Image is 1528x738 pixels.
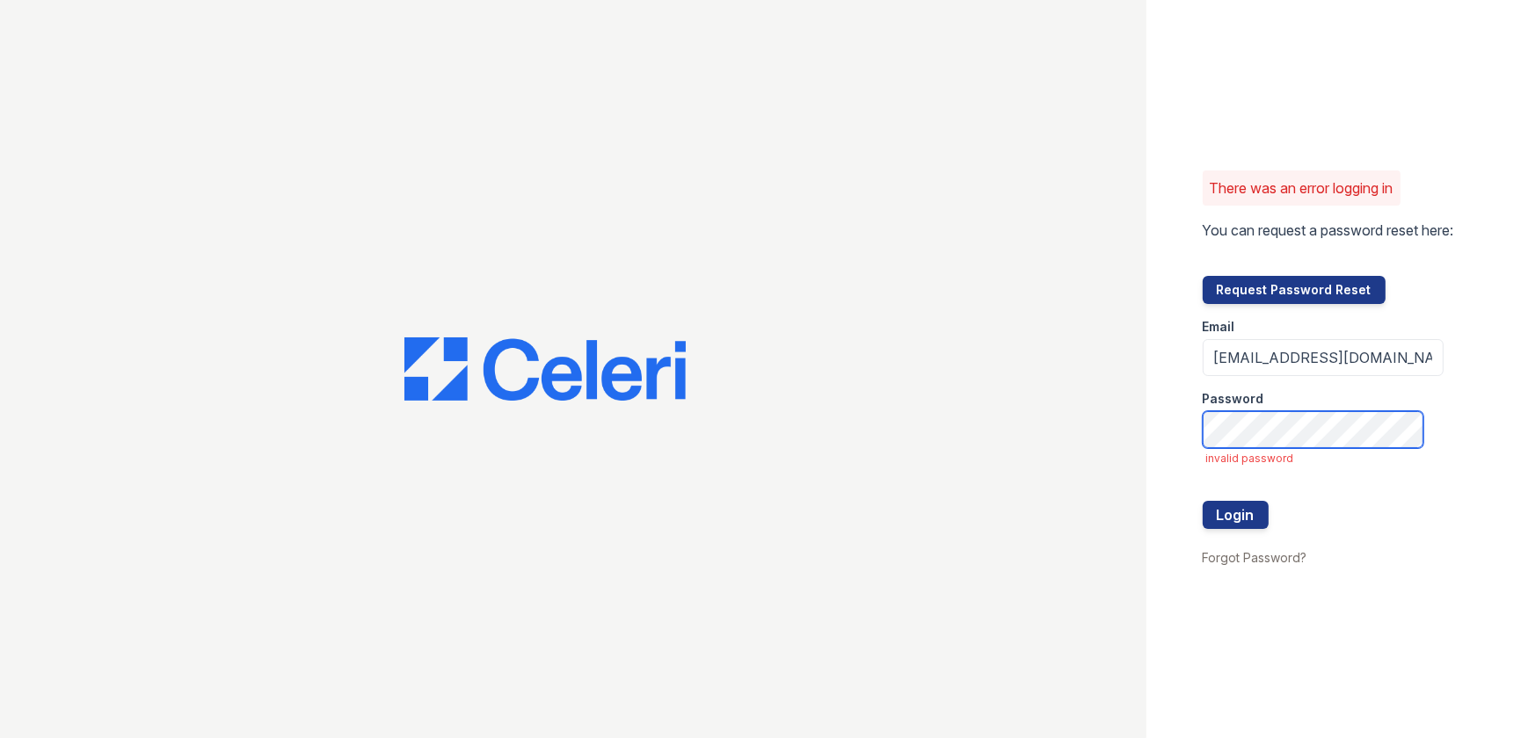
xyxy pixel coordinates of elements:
p: You can request a password reset here: [1203,220,1454,241]
span: invalid password [1206,452,1444,466]
button: Request Password Reset [1203,276,1386,304]
label: Password [1203,390,1264,408]
button: Login [1203,501,1269,529]
p: There was an error logging in [1210,177,1393,199]
label: Email [1203,318,1235,336]
img: CE_Logo_Blue-a8612792a0a2168367f1c8372b55b34899dd931a85d93a1a3d3e32e68fde9ad4.png [404,337,686,401]
a: Forgot Password? [1203,550,1307,565]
